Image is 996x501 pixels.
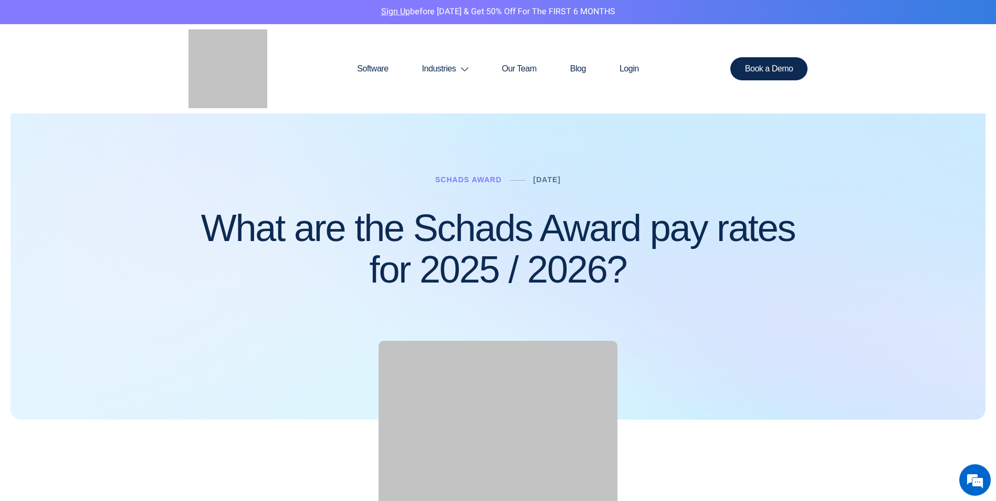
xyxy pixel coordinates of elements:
[603,44,656,94] a: Login
[405,44,485,94] a: Industries
[745,65,793,73] span: Book a Demo
[485,44,553,94] a: Our Team
[435,175,502,184] a: Schads Award
[381,5,410,18] a: Sign Up
[188,207,808,290] h1: What are the Schads Award pay rates for 2025 / 2026?
[8,5,988,19] p: before [DATE] & Get 50% Off for the FIRST 6 MONTHS
[553,44,603,94] a: Blog
[340,44,405,94] a: Software
[533,175,561,184] a: [DATE]
[730,57,808,80] a: Book a Demo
